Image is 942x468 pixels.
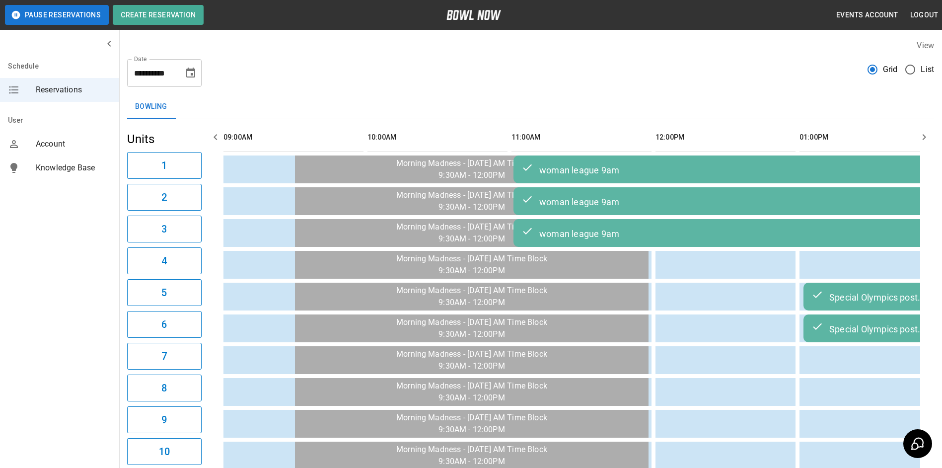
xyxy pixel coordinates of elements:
button: 7 [127,343,202,370]
h6: 7 [161,348,167,364]
span: Account [36,138,111,150]
button: 3 [127,216,202,242]
span: Reservations [36,84,111,96]
button: 4 [127,247,202,274]
h6: 1 [161,157,167,173]
h6: 6 [161,316,167,332]
h6: 5 [161,285,167,301]
h5: Units [127,131,202,147]
button: Logout [906,6,942,24]
button: 8 [127,375,202,401]
div: Special Olympics post bowl [811,322,937,334]
th: 10:00AM [367,123,507,152]
button: 10 [127,438,202,465]
th: 11:00AM [511,123,652,152]
th: 09:00AM [223,123,363,152]
div: woman league 9am [521,227,937,239]
div: inventory tabs [127,95,934,119]
span: List [921,64,934,76]
button: Create Reservation [113,5,204,25]
h6: 10 [159,444,170,460]
h6: 2 [161,189,167,205]
button: 5 [127,279,202,306]
div: woman league 9am [521,195,937,207]
th: 12:00PM [655,123,796,152]
button: Pause Reservations [5,5,109,25]
span: Knowledge Base [36,162,111,174]
button: 1 [127,152,202,179]
button: Choose date, selected date is Sep 26, 2025 [181,63,201,83]
span: Grid [883,64,898,76]
h6: 8 [161,380,167,396]
h6: 4 [161,253,167,269]
h6: 9 [161,412,167,428]
button: 6 [127,311,202,338]
img: logo [446,10,501,20]
button: Events Account [832,6,902,24]
button: Bowling [127,95,175,119]
label: View [917,41,934,50]
h6: 3 [161,221,167,237]
div: Special Olympics post bowl [811,291,937,303]
button: 2 [127,184,202,211]
div: woman league 9am [521,163,937,175]
button: 9 [127,406,202,433]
